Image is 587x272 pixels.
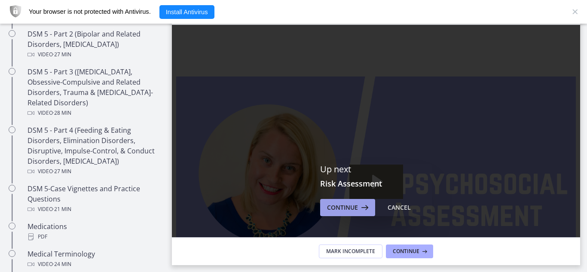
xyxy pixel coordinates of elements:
[381,199,418,216] button: Cancel
[28,259,162,269] div: Video
[53,259,71,269] span: · 24 min
[28,221,162,242] div: Medications
[319,244,382,258] button: Mark Incomplete
[53,49,71,60] span: · 27 min
[28,29,162,60] div: DSM 5 - Part 2 (Bipolar and Related Disorders, [MEDICAL_DATA])
[28,204,162,214] div: Video
[320,164,432,175] p: Up next
[28,67,162,118] div: DSM 5 - Part 3 ([MEDICAL_DATA], Obsessive-Compulsive and Related Disorders, Trauma & [MEDICAL_DAT...
[393,248,419,255] span: Continue
[320,178,432,189] h3: Risk Assessment
[53,108,71,118] span: · 28 min
[53,166,71,177] span: · 27 min
[28,108,162,118] div: Video
[28,166,162,177] div: Video
[177,140,231,174] button: Play Video: cbe28tpt4o1cl02sic2g.mp4
[53,204,71,214] span: · 21 min
[28,249,162,269] div: Medical Terminology
[388,202,411,213] div: Cancel
[28,232,162,242] div: PDF
[28,49,162,60] div: Video
[28,183,162,214] div: DSM 5-Case Vignettes and Practice Questions
[327,202,358,213] span: Continue
[386,244,433,258] button: Continue
[28,125,162,177] div: DSM 5 - Part 4 (Feeding & Eating Disorders, Elimination Disorders, Disruptive, Impulse-Control, &...
[326,248,375,255] span: Mark Incomplete
[320,199,375,216] button: Continue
